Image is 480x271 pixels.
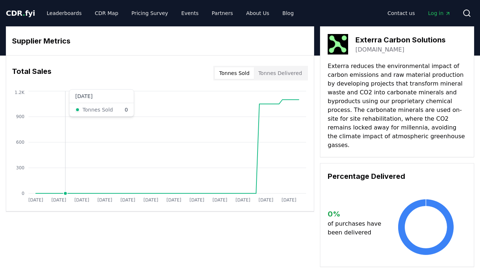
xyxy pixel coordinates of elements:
[121,197,135,203] tspan: [DATE]
[22,191,24,196] tspan: 0
[16,140,24,145] tspan: 600
[328,208,385,219] h3: 0 %
[259,197,273,203] tspan: [DATE]
[236,197,250,203] tspan: [DATE]
[41,7,300,20] nav: Main
[328,219,385,237] p: of purchases have been delivered
[382,7,421,20] a: Contact us
[126,7,174,20] a: Pricing Survey
[16,114,24,119] tspan: 900
[15,90,25,95] tspan: 1.2K
[254,67,306,79] button: Tonnes Delivered
[190,197,204,203] tspan: [DATE]
[12,66,52,80] h3: Total Sales
[240,7,275,20] a: About Us
[422,7,457,20] a: Log in
[52,197,66,203] tspan: [DATE]
[355,45,404,54] a: [DOMAIN_NAME]
[28,197,43,203] tspan: [DATE]
[12,35,308,46] h3: Supplier Metrics
[144,197,158,203] tspan: [DATE]
[215,67,254,79] button: Tonnes Sold
[206,7,239,20] a: Partners
[282,197,296,203] tspan: [DATE]
[16,165,24,170] tspan: 300
[167,197,181,203] tspan: [DATE]
[328,34,348,54] img: Exterra Carbon Solutions-logo
[98,197,112,203] tspan: [DATE]
[382,7,457,20] nav: Main
[89,7,124,20] a: CDR Map
[277,7,300,20] a: Blog
[6,9,35,18] span: CDR fyi
[355,34,446,45] h3: Exterra Carbon Solutions
[175,7,204,20] a: Events
[23,9,25,18] span: .
[328,171,466,182] h3: Percentage Delivered
[75,197,89,203] tspan: [DATE]
[328,62,466,150] p: Exterra reduces the environmental impact of carbon emissions and raw material production by devel...
[6,8,35,18] a: CDR.fyi
[428,10,451,17] span: Log in
[213,197,227,203] tspan: [DATE]
[41,7,88,20] a: Leaderboards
